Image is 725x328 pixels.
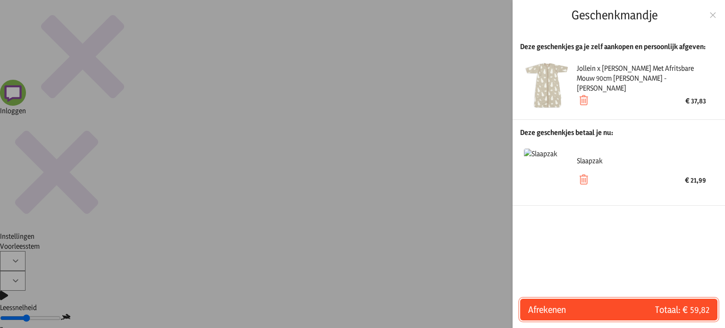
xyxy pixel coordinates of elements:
span: Afrekenen [528,303,619,316]
img: Slaapzak [524,149,569,194]
h2: Geschenkmandje [572,8,658,23]
div: € 37,83 [685,96,706,106]
button: AfrekenenTotaal: € 59,82 [520,299,717,320]
div: € 21,99 [685,175,706,185]
span: Totaal: € 59,82 [619,303,709,316]
div: Deze geschenkjes betaal je nu: [513,127,725,137]
div: Slaapzak [577,156,706,166]
img: Jollein x Nijntje Slaapzak Met Afritsbare Mouw 90cm Miffy&Snuffy - Olive Green [524,63,569,108]
div: Jollein x [PERSON_NAME] Met Afritsbare Mouw 90cm [PERSON_NAME] - [PERSON_NAME] [577,63,706,93]
div: Deze geschenkjes ga je zelf aankopen en persoonlijk afgeven: [513,42,725,51]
